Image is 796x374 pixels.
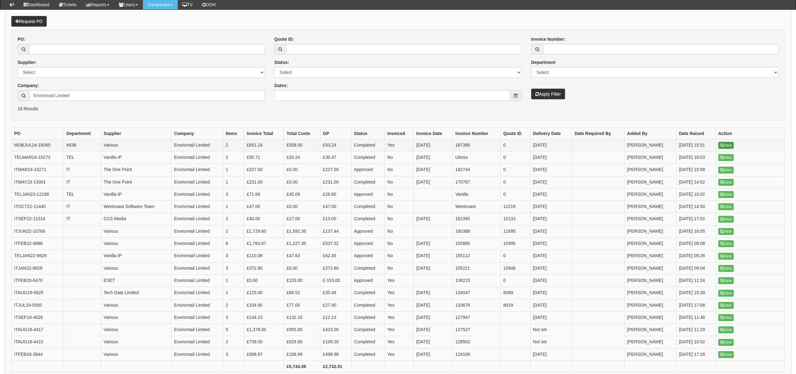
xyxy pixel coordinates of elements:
[718,154,734,161] a: View
[530,225,572,237] td: [DATE]
[12,274,64,287] td: ITFEB20-6470
[101,213,171,225] td: CCS Media
[223,250,244,262] td: 3
[385,250,414,262] td: No
[385,127,414,139] th: Invoiced
[223,287,244,299] td: 1
[676,238,716,250] td: [DATE] 09:08
[414,299,453,311] td: [DATE]
[171,299,223,311] td: Enviromail Limited
[284,127,320,139] th: Total Costs
[676,139,716,151] td: [DATE] 15:51
[531,59,556,65] label: Department
[284,225,320,237] td: £1,592.36
[676,201,716,213] td: [DATE] 14:50
[414,238,453,250] td: [DATE]
[12,164,64,176] td: ITMAR24-15271
[531,89,565,99] button: Apply Filter
[223,151,244,164] td: 2
[414,127,453,139] th: Invoice Date
[284,213,320,225] td: £27.00
[530,164,572,176] td: [DATE]
[718,253,734,260] a: View
[101,164,171,176] td: The One Point
[530,299,572,311] td: [DATE]
[385,238,414,250] td: No
[101,287,171,299] td: Tech Data Limited
[501,151,530,164] td: 0
[718,240,734,247] a: View
[244,213,284,225] td: £40.00
[718,203,734,210] a: View
[718,142,734,149] a: View
[351,225,385,237] td: Approved
[624,238,676,250] td: [PERSON_NAME]
[453,324,501,336] td: 127527
[171,274,223,287] td: Enviromail Limited
[284,274,320,287] td: £153.00
[453,287,501,299] td: 134047
[284,201,320,213] td: £0.00
[18,106,778,112] p: 18 Results
[414,213,453,225] td: [DATE]
[501,225,530,237] td: 11695
[223,225,244,237] td: 2
[223,201,244,213] td: 1
[320,311,351,324] td: £12.13
[676,127,716,139] th: Date Raised
[320,287,351,299] td: £35.48
[351,164,385,176] td: Approved
[320,336,351,348] td: £109.20
[718,191,734,198] a: View
[223,336,244,348] td: 2
[501,127,530,139] th: Quote ID
[351,250,385,262] td: Approved
[244,176,284,188] td: £231.00
[385,176,414,188] td: No
[453,213,501,225] td: 162395
[64,127,101,139] th: Department
[171,139,223,151] td: Enviromail Limited
[320,213,351,225] td: £13.00
[244,324,284,336] td: £1,378.00
[12,262,64,274] td: ITJAN22-9828
[718,265,734,272] a: View
[101,201,171,213] td: Westcoast Software Team
[223,324,244,336] td: 5
[12,299,64,311] td: ITJUL19-5500
[64,139,101,151] td: MOB
[385,324,414,336] td: Yes
[453,127,501,139] th: Invoice Number
[101,238,171,250] td: Various
[385,164,414,176] td: No
[101,127,171,139] th: Supplier
[676,324,716,336] td: [DATE] 11:29
[624,176,676,188] td: [PERSON_NAME]
[223,262,244,274] td: 3
[320,262,351,274] td: £372.80
[531,36,566,42] label: Invoice Number:
[385,139,414,151] td: Yes
[385,299,414,311] td: Yes
[453,274,501,287] td: 138215
[11,16,47,27] a: Request PO
[676,188,716,200] td: [DATE] 10:02
[12,201,64,213] td: ITOCT22-11440
[320,225,351,237] td: £137.44
[530,188,572,200] td: [DATE]
[624,164,676,176] td: [PERSON_NAME]
[676,151,716,164] td: [DATE] 16:03
[18,59,37,65] label: Supplier:
[284,299,320,311] td: £77.00
[385,262,414,274] td: No
[501,188,530,200] td: 0
[351,213,385,225] td: Completed
[530,336,572,348] td: Not set
[351,287,385,299] td: Completed
[414,262,453,274] td: [DATE]
[351,139,385,151] td: Completed
[453,336,501,348] td: 128502
[18,82,39,89] label: Company:
[351,201,385,213] td: Completed
[320,164,351,176] td: £227.50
